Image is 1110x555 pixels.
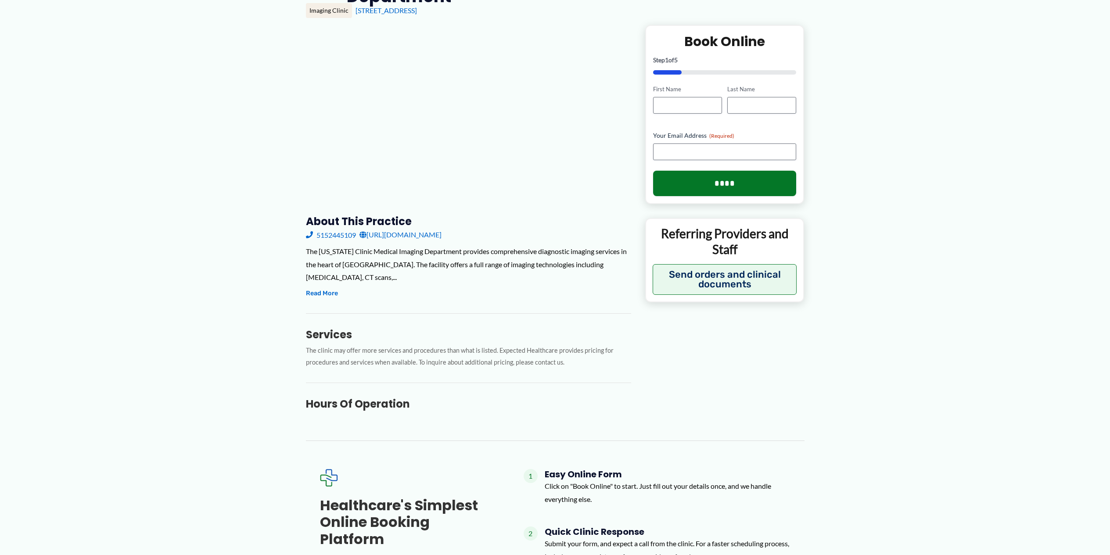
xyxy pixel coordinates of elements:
[306,328,631,341] h3: Services
[545,480,790,505] p: Click on "Book Online" to start. Just fill out your details once, and we handle everything else.
[306,245,631,284] div: The [US_STATE] Clinic Medical Imaging Department provides comprehensive diagnostic imaging servic...
[545,469,790,480] h4: Easy Online Form
[359,228,442,241] a: [URL][DOMAIN_NAME]
[653,85,722,93] label: First Name
[653,264,797,295] button: Send orders and clinical documents
[653,226,797,258] p: Referring Providers and Staff
[320,497,496,548] h3: Healthcare's simplest online booking platform
[674,56,678,64] span: 5
[320,469,338,487] img: Expected Healthcare Logo
[306,288,338,299] button: Read More
[653,33,797,50] h2: Book Online
[545,526,790,537] h4: Quick Clinic Response
[524,469,538,483] span: 1
[306,345,631,369] p: The clinic may offer more services and procedures than what is listed. Expected Healthcare provid...
[306,228,356,241] a: 5152445109
[709,132,734,139] span: (Required)
[306,397,631,411] h3: Hours of Operation
[524,526,538,541] span: 2
[356,6,417,14] a: [STREET_ADDRESS]
[653,57,797,63] p: Step of
[727,85,796,93] label: Last Name
[306,3,352,18] div: Imaging Clinic
[665,56,668,64] span: 1
[306,215,631,228] h3: About this practice
[653,131,797,140] label: Your Email Address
